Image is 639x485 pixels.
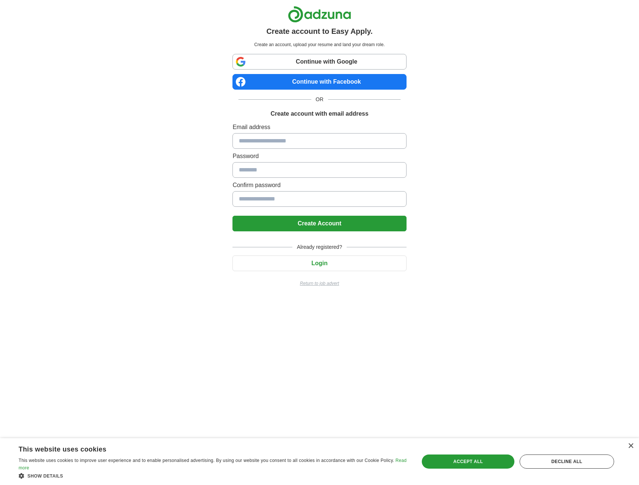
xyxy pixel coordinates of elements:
div: Accept all [422,455,514,469]
a: Login [232,260,406,266]
a: Continue with Facebook [232,74,406,90]
p: Create an account, upload your resume and land your dream role. [234,41,405,48]
span: OR [311,96,328,103]
label: Password [232,152,406,161]
div: Close [628,443,633,449]
label: Confirm password [232,181,406,190]
span: Already registered? [292,243,346,251]
a: Return to job advert [232,280,406,287]
div: Decline all [520,455,614,469]
h1: Create account to Easy Apply. [266,26,373,37]
button: Login [232,256,406,271]
div: This website uses cookies [19,443,389,454]
div: Show details [19,472,407,479]
span: This website uses cookies to improve user experience and to enable personalised advertising. By u... [19,458,394,463]
button: Create Account [232,216,406,231]
a: Continue with Google [232,54,406,70]
span: Show details [28,473,63,479]
h1: Create account with email address [270,109,368,118]
img: Adzuna logo [288,6,351,23]
label: Email address [232,123,406,132]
